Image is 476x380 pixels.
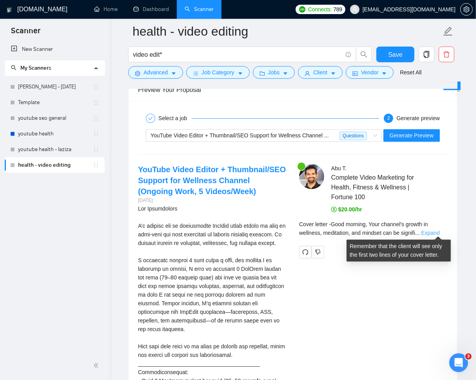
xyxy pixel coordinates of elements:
a: homeHome [94,6,118,13]
span: Abu T . [331,165,347,171]
span: caret-down [331,70,336,76]
a: dashboardDashboard [133,6,169,13]
span: Questions [340,131,367,140]
div: Select a job [158,113,192,123]
span: dollar [331,207,337,212]
a: Reset All [400,68,421,77]
button: redo [299,246,312,258]
span: search [356,51,371,58]
span: 3 [465,353,472,360]
span: caret-down [238,70,243,76]
button: setting [460,3,473,16]
span: holder [93,146,99,153]
span: Advanced [144,68,168,77]
span: ... [415,230,420,236]
span: edit [443,26,453,36]
span: delete [439,51,454,58]
button: go back [5,3,20,18]
a: Expand [421,230,440,236]
div: Preview Your Proposal [138,79,448,101]
li: Template [5,95,105,110]
span: YouTube Video Editor + Thumbnail/SEO Support for Wellness Channel ... [151,132,329,139]
span: holder [93,84,99,90]
button: delete [439,47,454,62]
button: userClientcaret-down [298,66,343,79]
span: Job Category [202,68,234,77]
span: 😃 [149,299,161,315]
img: logo [7,4,12,16]
li: health - video editing [5,157,105,173]
span: info-circle [346,52,351,57]
span: setting [135,70,140,76]
span: dislike [315,249,321,255]
button: copy [419,47,434,62]
button: idcardVendorcaret-down [346,66,394,79]
span: Jobs [268,68,280,77]
span: Generate Preview [390,131,434,140]
span: user [352,7,358,12]
span: holder [93,99,99,106]
span: caret-down [283,70,288,76]
span: Complete Video Marketing for Health, Fitness & Wellness | Fortune 100 [331,173,425,202]
button: barsJob Categorycaret-down [186,66,249,79]
div: [DATE] [138,197,287,204]
span: Cover letter - Good morning, Your channel's growth in wellness, meditation, and mindset can be si... [299,221,428,236]
span: My Scanners [11,65,51,71]
span: My Scanners [20,65,51,71]
span: Save [388,50,402,59]
a: [PERSON_NAME] - [DATE] [18,79,93,95]
span: 😞 [109,299,120,315]
li: youtube health [5,126,105,142]
a: setting [460,6,473,13]
span: holder [93,162,99,168]
img: upwork-logo.png [299,6,305,13]
iframe: Intercom live chat [449,353,468,372]
button: Save [376,47,414,62]
span: idcard [352,70,358,76]
button: folderJobscaret-down [253,66,295,79]
span: 2 [387,115,390,121]
a: health - video editing [18,157,93,173]
span: caret-down [382,70,387,76]
span: 789 [333,5,342,14]
span: copy [419,51,434,58]
span: Vendor [361,68,378,77]
div: Did this answer your question? [9,291,260,300]
a: New Scanner [11,41,98,57]
a: youtube seo general [18,110,93,126]
a: YouTube Video Editor + Thumbnail/SEO Support for Wellness Channel (Ongoing Work, 5 Videos/Week) [138,165,286,196]
li: youtube seo general [5,110,105,126]
li: youtube health - laziza [5,142,105,157]
li: New Scanner [5,41,105,57]
span: disappointed reaction [104,299,125,315]
input: Search Freelance Jobs... [133,50,342,59]
button: search [356,47,372,62]
a: searchScanner [185,6,214,13]
span: search [11,65,16,70]
span: Client [313,68,327,77]
span: Connects: [308,5,332,14]
input: Scanner name... [133,22,441,41]
span: redo [300,249,311,255]
div: Close [251,3,265,17]
span: user [305,70,310,76]
span: holder [93,131,99,137]
img: c17AIh_ouQ017qqbpv5dMJlI87Xz-ZQrLW95avSDtJqyTu-v4YmXMF36r_-N9cmn4S [299,164,324,189]
span: caret-down [171,70,176,76]
span: folder [260,70,265,76]
a: youtube health [18,126,93,142]
button: dislike [312,246,324,258]
span: Scanner [5,25,47,41]
span: neutral face reaction [125,299,145,315]
button: settingAdvancedcaret-down [128,66,183,79]
a: Open in help center [104,324,166,331]
span: bars [193,70,198,76]
div: Remember that the client will see only the first two lines of your cover letter. [299,220,448,237]
button: Generate Preview [383,129,440,142]
span: double-left [93,362,101,369]
div: Generate preview [396,113,440,123]
span: $20.00/hr [331,206,362,213]
a: Template [18,95,93,110]
span: 😐 [129,299,140,315]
